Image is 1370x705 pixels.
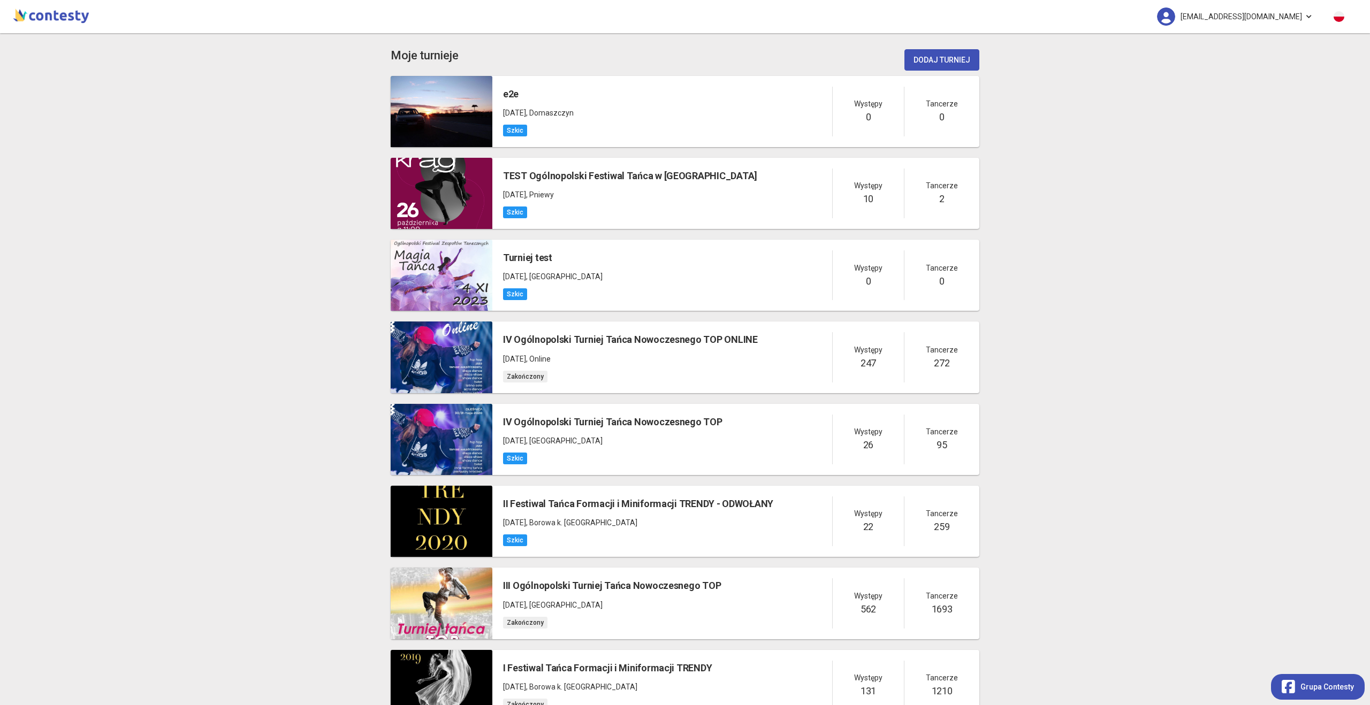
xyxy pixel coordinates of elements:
[854,344,882,356] span: Występy
[926,98,958,110] span: Tancerze
[503,206,527,218] span: Szkic
[939,274,945,289] h5: 0
[926,426,958,438] span: Tancerze
[503,371,547,382] span: Zakończony
[503,601,526,609] span: [DATE]
[861,356,876,371] h5: 247
[926,508,958,519] span: Tancerze
[934,519,949,534] h5: 259
[854,590,882,602] span: Występy
[863,519,873,534] h5: 22
[503,617,547,629] span: Zakończony
[854,262,882,274] span: Występy
[937,438,947,453] h5: 95
[391,47,459,65] app-title: competition-list.title
[503,661,712,676] h5: I Festiwal Tańca Formacji i Miniformacji TRENDY
[863,191,873,206] h5: 10
[526,518,637,527] span: , Borowa k. [GEOGRAPHIC_DATA]
[926,262,958,274] span: Tancerze
[503,534,527,546] span: Szkic
[939,191,945,206] h5: 2
[503,332,758,347] h5: IV Ogólnopolski Turniej Tańca Nowoczesnego TOP ONLINE
[526,190,554,199] span: , Pniewy
[1300,681,1354,693] span: Grupa Contesty
[503,87,574,102] h5: e2e
[526,436,603,445] span: , [GEOGRAPHIC_DATA]
[526,272,603,281] span: , [GEOGRAPHIC_DATA]
[926,590,958,602] span: Tancerze
[866,110,871,125] h5: 0
[503,168,757,183] h5: TEST Ogólnopolski Festiwal Tańca w [GEOGRAPHIC_DATA]
[503,453,527,464] span: Szkic
[904,49,979,71] button: Dodaj turniej
[526,355,551,363] span: , Online
[932,684,953,699] h5: 1210
[854,98,882,110] span: Występy
[932,602,953,617] h5: 1693
[861,684,876,699] h5: 131
[854,672,882,684] span: Występy
[1181,5,1302,28] span: [EMAIL_ADDRESS][DOMAIN_NAME]
[503,518,526,527] span: [DATE]
[866,274,871,289] h5: 0
[854,426,882,438] span: Występy
[926,344,958,356] span: Tancerze
[391,47,459,65] h3: Moje turnieje
[503,496,773,511] h5: II Festiwal Tańca Formacji i Miniformacji TRENDY - ODWOŁANY
[939,110,945,125] h5: 0
[503,250,603,265] h5: Turniej test
[503,272,526,281] span: [DATE]
[934,356,949,371] h5: 272
[526,109,574,117] span: , Domaszczyn
[503,578,721,593] h5: III Ogólnopolski Turniej Tańca Nowoczesnego TOP
[503,288,527,300] span: Szkic
[503,355,526,363] span: [DATE]
[503,190,526,199] span: [DATE]
[854,180,882,191] span: Występy
[503,415,722,430] h5: IV Ogólnopolski Turniej Tańca Nowoczesnego TOP
[526,683,637,691] span: , Borowa k. [GEOGRAPHIC_DATA]
[503,125,527,136] span: Szkic
[503,436,526,445] span: [DATE]
[854,508,882,519] span: Występy
[503,109,526,117] span: [DATE]
[861,602,876,617] h5: 562
[503,683,526,691] span: [DATE]
[526,601,603,609] span: , [GEOGRAPHIC_DATA]
[926,672,958,684] span: Tancerze
[926,180,958,191] span: Tancerze
[863,438,873,453] h5: 26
